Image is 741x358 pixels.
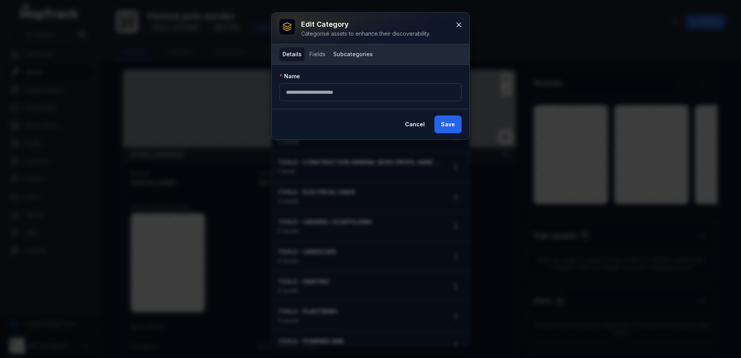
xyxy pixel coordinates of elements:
[434,115,462,133] button: Save
[279,47,305,61] button: Details
[398,115,431,133] button: Cancel
[301,30,430,38] div: Categorise assets to enhance their discoverability.
[330,47,376,61] button: Subcategories
[279,72,300,80] label: Name
[301,19,430,30] h3: Edit category
[306,47,329,61] button: Fields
